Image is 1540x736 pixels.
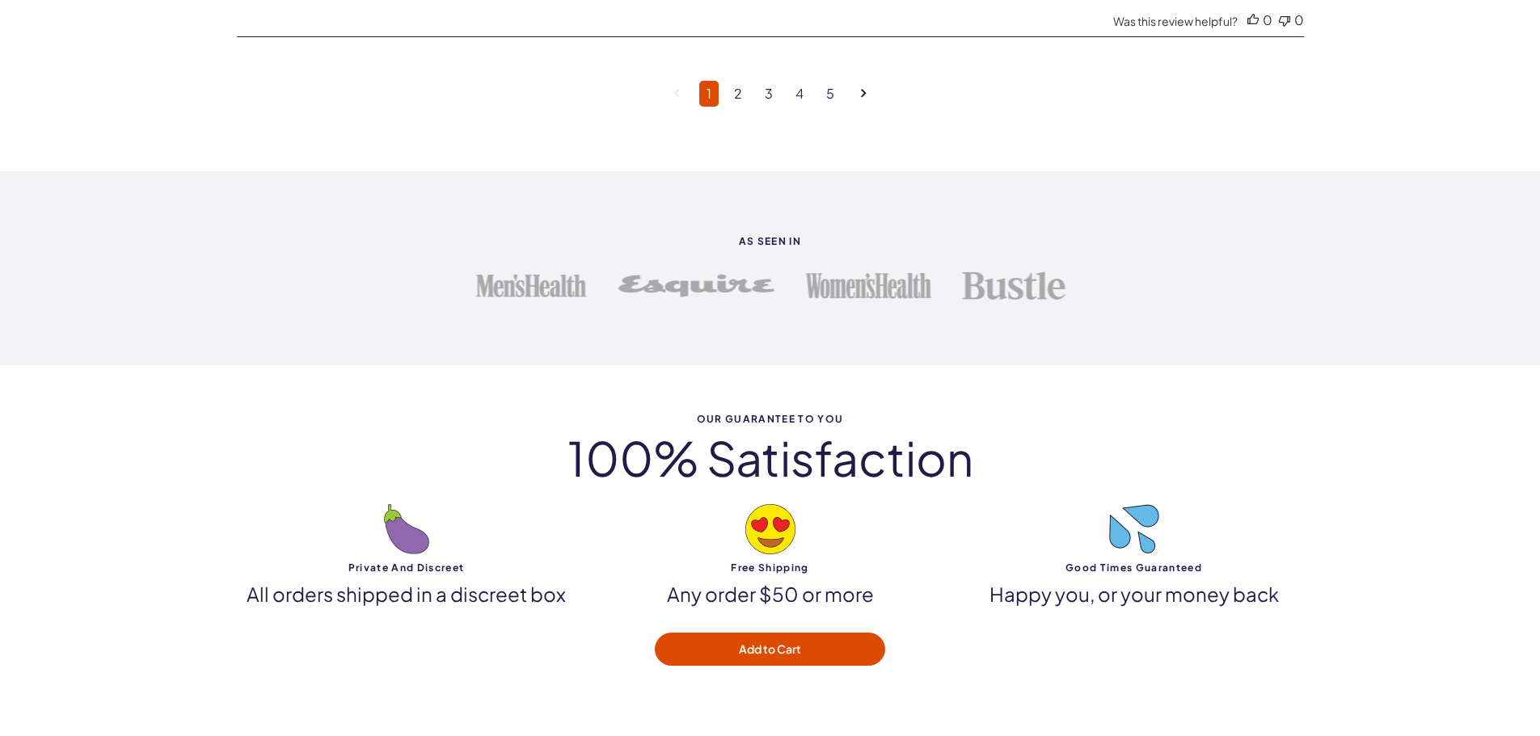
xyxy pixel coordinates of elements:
[962,271,1065,301] img: Bustle logo
[237,236,1304,246] strong: As Seen In
[384,504,429,554] img: eggplant emoji
[788,81,811,107] a: Goto Page 4
[745,504,795,554] img: heart-eyes emoji
[1247,11,1259,28] div: Vote up
[1113,14,1238,28] div: Was this review helpful?
[237,581,576,608] p: All orders shipped in a discreet box
[1108,504,1159,554] img: droplets emoji
[667,77,687,111] a: Goto previous page
[1279,11,1290,28] div: Vote down
[237,414,1304,424] span: Our Guarantee to you
[964,581,1304,608] p: Happy you, or your money back
[237,432,1304,484] h2: 100% Satisfaction
[1294,11,1304,28] div: 0
[964,562,1304,573] strong: Good Times Guaranteed
[854,77,874,111] a: Goto next page
[727,81,749,107] a: Goto Page 2
[819,81,842,107] a: Goto Page 5
[601,562,940,573] strong: Free Shipping
[655,633,885,667] button: Add to Cart
[601,581,940,608] p: Any order $50 or more
[1263,11,1272,28] div: 0
[699,81,719,107] a: Page 1
[237,562,576,573] strong: Private and discreet
[757,81,780,107] a: Goto Page 3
